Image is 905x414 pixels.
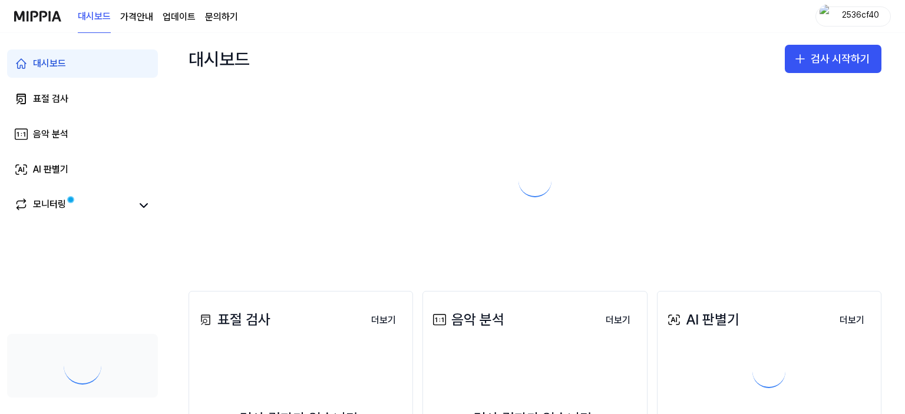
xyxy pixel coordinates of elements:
[33,163,68,177] div: AI 판별기
[7,120,158,148] a: 음악 분석
[196,309,270,331] div: 표절 검사
[33,197,66,214] div: 모니터링
[33,92,68,106] div: 표절 검사
[33,57,66,71] div: 대시보드
[785,45,881,73] button: 검사 시작하기
[7,155,158,184] a: AI 판별기
[189,45,250,73] div: 대시보드
[78,1,111,33] a: 대시보드
[7,49,158,78] a: 대시보드
[596,307,640,332] a: 더보기
[205,10,238,24] a: 문의하기
[820,5,834,28] img: profile
[665,309,739,331] div: AI 판별기
[7,85,158,113] a: 표절 검사
[430,309,504,331] div: 음악 분석
[815,6,891,27] button: profile2536cf40
[830,309,874,332] button: 더보기
[163,10,196,24] a: 업데이트
[120,10,153,24] a: 가격안내
[14,197,132,214] a: 모니터링
[830,307,874,332] a: 더보기
[33,127,68,141] div: 음악 분석
[362,307,405,332] a: 더보기
[837,9,883,22] div: 2536cf40
[596,309,640,332] button: 더보기
[362,309,405,332] button: 더보기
